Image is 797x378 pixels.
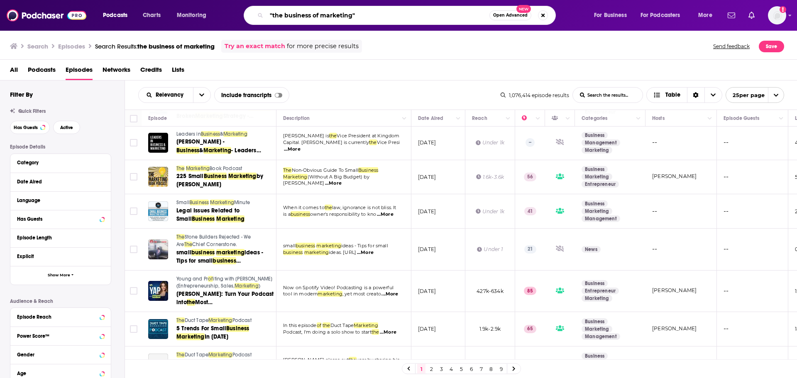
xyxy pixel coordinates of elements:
div: Under 1k [476,139,504,146]
span: business [283,249,303,255]
a: Episodes [66,63,93,80]
span: year by sharing his [357,357,399,363]
span: Small [176,200,190,205]
span: Toggle select row [130,139,137,146]
div: Search Results: [95,42,215,50]
a: Lists [172,63,184,80]
span: Business [201,131,220,137]
button: open menu [692,9,723,22]
span: ...More [325,180,342,187]
span: by [PERSON_NAME] [176,173,263,188]
button: Has Guests [10,121,50,134]
span: Business [226,325,249,332]
span: business [191,249,215,256]
button: Column Actions [503,114,513,124]
h3: Search [27,42,48,50]
a: 5 Trends For SmallBusinessMarketingIn [DATE] [176,324,275,341]
a: Show notifications dropdown [745,8,758,22]
span: Logged in as PatriceG [768,6,786,24]
span: marketing [304,249,329,255]
span: Marketing [216,215,244,222]
span: the [369,139,377,145]
button: Date Aired [17,176,104,187]
span: Book Podcast [210,166,242,171]
a: Marketing [582,295,612,302]
a: Show notifications dropdown [724,8,738,22]
td: -- [717,312,788,346]
div: Language [17,198,99,203]
div: Gender [17,352,97,358]
span: ...More [380,329,396,336]
span: Toggle select row [130,287,137,295]
div: Episode Reach [17,314,97,320]
span: law, ignorance is not bliss. It [332,205,396,210]
span: Toggle select row [130,173,137,180]
span: Stone Builders Rejected - We Are [176,234,251,247]
td: -- [717,194,788,229]
p: 56 [524,173,536,181]
span: Podcasts [28,63,56,80]
span: In [DATE] [205,333,229,340]
a: Young and Profiting with [PERSON_NAME] (Entrepreneurship, Sales,Marketing) [176,276,275,290]
button: Column Actions [399,114,409,124]
span: 25 per page [726,89,765,102]
span: The [283,167,292,173]
span: small [176,249,191,256]
div: Search podcasts, credits, & more... [252,6,564,25]
a: Marketing [582,147,612,154]
span: All [10,63,18,80]
a: 2 [427,364,435,374]
span: Toggle select row [130,207,137,215]
span: Marketing [208,352,232,358]
a: [PERSON_NAME] [652,287,697,293]
span: marketing [216,249,244,256]
p: Episode Details [10,144,111,150]
a: TheMarketingBook Podcast [176,165,275,173]
span: Podcast [232,317,252,323]
span: the [325,205,332,210]
button: Gender [17,349,104,359]
td: -- [717,126,788,160]
span: ...More [357,249,374,256]
span: the business of marketing [137,42,215,50]
button: open menu [726,87,784,103]
h3: Episodes [58,42,85,50]
button: open menu [588,9,637,22]
span: New [516,5,531,13]
input: Search podcasts, credits, & more... [266,9,489,22]
a: Networks [103,63,130,80]
button: Save [759,41,784,52]
div: Include transcripts [214,87,289,103]
button: Age [17,368,104,378]
span: Capital. [PERSON_NAME] is currently [283,139,369,145]
span: ) [259,283,260,289]
span: Business [176,147,199,154]
a: Entrepreneur [582,181,619,188]
span: Vice Presi [377,139,400,145]
a: 4 [447,364,455,374]
span: For Podcasters [641,10,680,21]
span: ideas - Tips for small [341,243,388,249]
span: Chief Cornerstone. [192,241,237,247]
button: Active [53,121,80,134]
span: Duct Tape [185,317,209,323]
div: Has Guests [17,216,97,222]
span: Marketing [223,131,247,137]
a: 7 [477,364,485,374]
span: Charts [143,10,161,21]
div: Power Score [522,113,533,123]
a: Business [582,132,608,139]
td: -- [645,194,717,229]
p: [DATE] [418,173,436,180]
span: for more precise results [287,41,359,51]
button: Episode Reach [17,311,104,322]
span: the [187,299,196,306]
img: Podchaser - Follow, Share and Rate Podcasts [7,7,86,23]
span: ...More [381,291,398,298]
p: 21 [524,245,536,254]
button: Episode Length [17,232,104,243]
span: Minute [234,200,250,205]
td: -- [717,229,788,271]
span: Table [665,92,680,98]
a: TheDuct TapeMarketingPodcast [176,351,275,359]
